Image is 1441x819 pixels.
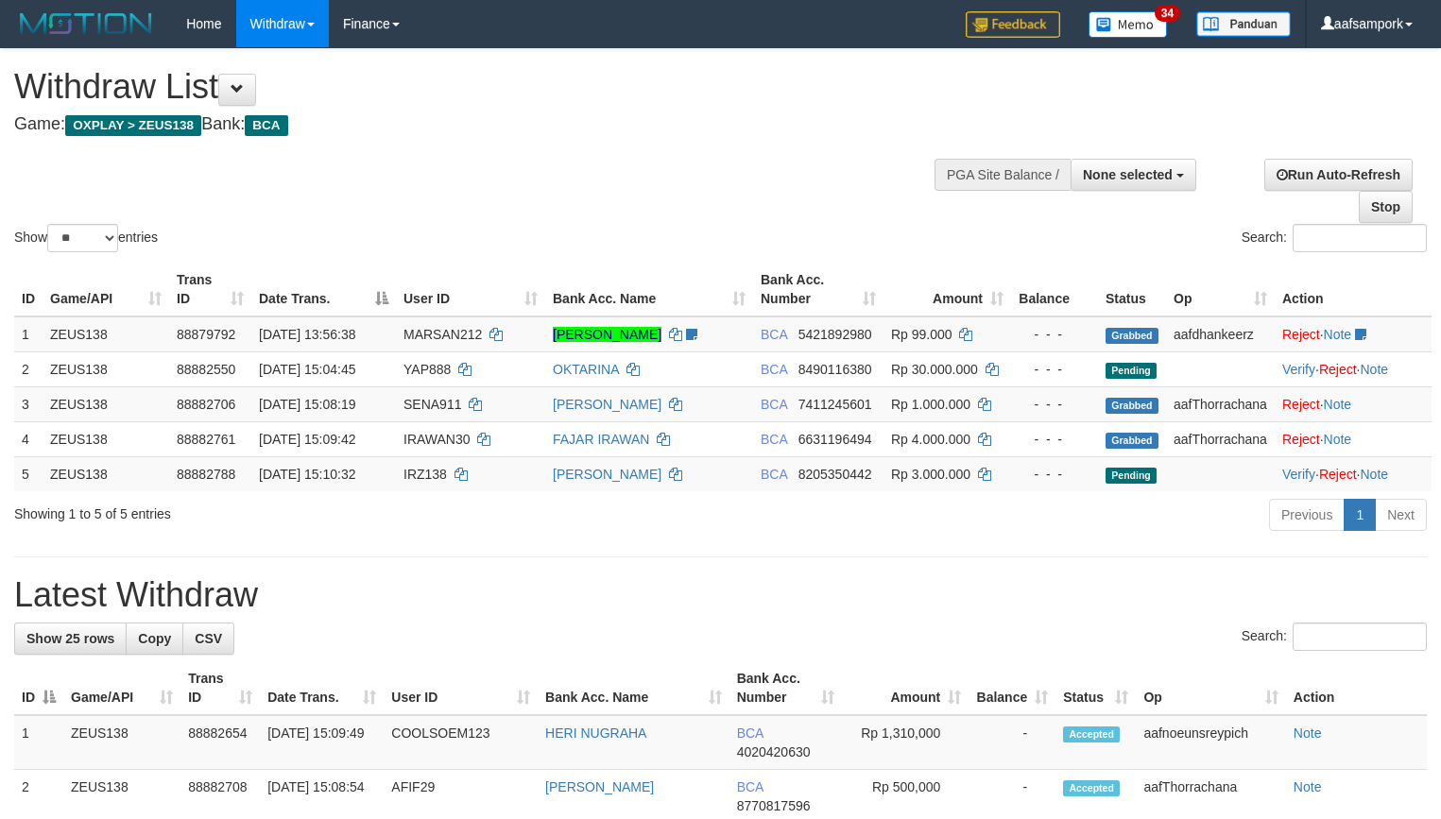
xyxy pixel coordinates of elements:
[1136,715,1285,770] td: aafnoeunsreypich
[26,631,114,646] span: Show 25 rows
[1106,398,1158,414] span: Grabbed
[1294,725,1322,741] a: Note
[14,224,158,252] label: Show entries
[14,421,43,456] td: 4
[14,623,127,655] a: Show 25 rows
[177,467,235,482] span: 88882788
[251,263,396,316] th: Date Trans.: activate to sort column descending
[1359,191,1413,223] a: Stop
[1375,499,1427,531] a: Next
[126,623,183,655] a: Copy
[891,432,970,447] span: Rp 4.000.000
[969,715,1055,770] td: -
[1275,351,1432,386] td: · ·
[1282,432,1320,447] a: Reject
[43,421,169,456] td: ZEUS138
[1282,327,1320,342] a: Reject
[761,397,787,412] span: BCA
[553,397,661,412] a: [PERSON_NAME]
[1275,316,1432,352] td: ·
[403,432,471,447] span: IRAWAN30
[47,224,118,252] select: Showentries
[1055,661,1136,715] th: Status: activate to sort column ascending
[798,327,872,342] span: Copy 5421892980 to clipboard
[545,779,654,794] a: [PERSON_NAME]
[259,362,355,377] span: [DATE] 15:04:45
[403,397,461,412] span: SENA911
[737,798,811,813] span: Copy 8770817596 to clipboard
[1360,362,1388,377] a: Note
[1242,623,1427,651] label: Search:
[14,576,1427,614] h1: Latest Withdraw
[891,397,970,412] span: Rp 1.000.000
[1166,316,1275,352] td: aafdhankeerz
[1282,397,1320,412] a: Reject
[1071,159,1196,191] button: None selected
[14,68,942,106] h1: Withdraw List
[1294,779,1322,794] a: Note
[1098,263,1166,316] th: Status
[14,497,586,523] div: Showing 1 to 5 of 5 entries
[14,351,43,386] td: 2
[14,316,43,352] td: 1
[553,327,661,342] a: [PERSON_NAME]
[260,661,384,715] th: Date Trans.: activate to sort column ascending
[553,432,649,447] a: FAJAR IRAWAN
[1019,360,1090,379] div: - - -
[737,779,763,794] span: BCA
[1286,661,1427,715] th: Action
[1106,433,1158,449] span: Grabbed
[1275,421,1432,456] td: ·
[761,432,787,447] span: BCA
[737,725,763,741] span: BCA
[138,631,171,646] span: Copy
[891,467,970,482] span: Rp 3.000.000
[761,467,787,482] span: BCA
[180,715,260,770] td: 88882654
[1106,363,1157,379] span: Pending
[553,362,619,377] a: OKTARINA
[177,327,235,342] span: 88879792
[14,386,43,421] td: 3
[14,715,63,770] td: 1
[798,397,872,412] span: Copy 7411245601 to clipboard
[1319,467,1357,482] a: Reject
[259,432,355,447] span: [DATE] 15:09:42
[883,263,1011,316] th: Amount: activate to sort column ascending
[1324,432,1352,447] a: Note
[14,115,942,134] h4: Game: Bank:
[1319,362,1357,377] a: Reject
[14,9,158,38] img: MOTION_logo.png
[1264,159,1413,191] a: Run Auto-Refresh
[891,362,978,377] span: Rp 30.000.000
[403,362,451,377] span: YAP888
[798,467,872,482] span: Copy 8205350442 to clipboard
[259,397,355,412] span: [DATE] 15:08:19
[737,744,811,759] span: Copy 4020420630 to clipboard
[1166,421,1275,456] td: aafThorrachana
[1155,5,1180,22] span: 34
[1324,397,1352,412] a: Note
[1063,780,1120,796] span: Accepted
[403,467,447,482] span: IRZ138
[177,432,235,447] span: 88882761
[1242,224,1427,252] label: Search:
[169,263,251,316] th: Trans ID: activate to sort column ascending
[14,661,63,715] th: ID: activate to sort column descending
[43,386,169,421] td: ZEUS138
[1324,327,1352,342] a: Note
[182,623,234,655] a: CSV
[1019,395,1090,414] div: - - -
[842,661,969,715] th: Amount: activate to sort column ascending
[1011,263,1098,316] th: Balance
[1269,499,1345,531] a: Previous
[538,661,729,715] th: Bank Acc. Name: activate to sort column ascending
[553,467,661,482] a: [PERSON_NAME]
[1282,362,1315,377] a: Verify
[1019,465,1090,484] div: - - -
[1196,11,1291,37] img: panduan.png
[1019,430,1090,449] div: - - -
[1063,726,1120,742] span: Accepted
[753,263,883,316] th: Bank Acc. Number: activate to sort column ascending
[1089,11,1168,38] img: Button%20Memo.svg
